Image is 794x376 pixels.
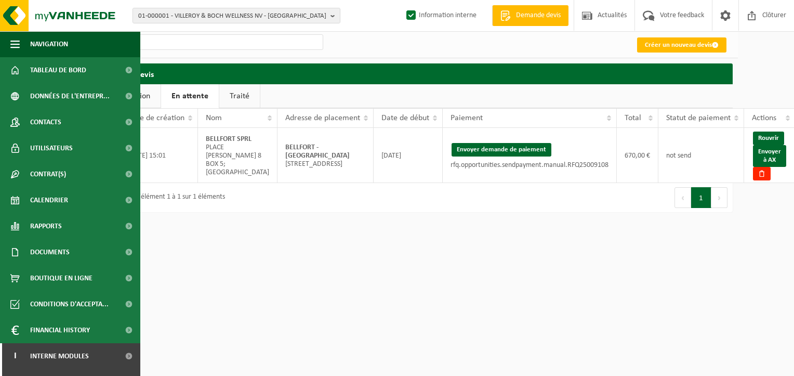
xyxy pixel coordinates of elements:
[89,63,733,84] h2: Demande devis
[30,135,73,161] span: Utilisateurs
[30,31,68,57] span: Navigation
[30,239,70,265] span: Documents
[666,114,731,122] span: Statut de paiement
[30,265,92,291] span: Boutique en ligne
[404,8,477,23] label: Information interne
[161,84,219,108] a: En attente
[674,187,691,208] button: Previous
[381,114,429,122] span: Date de début
[753,145,786,167] a: Envoyer à AX
[30,161,66,187] span: Contrat(s)
[206,114,222,122] span: Nom
[30,109,61,135] span: Contacts
[138,8,326,24] span: 01-000001 - VILLEROY & BOCH WELLNESS NV - [GEOGRAPHIC_DATA]
[277,128,374,183] td: [STREET_ADDRESS]
[10,343,20,369] span: I
[30,343,89,369] span: Interne modules
[753,132,784,145] a: Rouvrir
[219,84,260,108] a: Traité
[625,114,641,122] span: Total
[133,8,340,23] button: 01-000001 - VILLEROY & BOCH WELLNESS NV - [GEOGRAPHIC_DATA]
[206,135,252,143] strong: BELLFORT SPRL
[30,317,90,343] span: Financial History
[30,187,68,213] span: Calendrier
[128,114,184,122] span: Date de création
[752,114,776,122] span: Actions
[452,143,551,157] button: Envoyer demande de paiement
[30,83,110,109] span: Données de l'entrepr...
[617,128,658,183] td: 670,00 €
[451,114,483,122] span: Paiement
[30,291,109,317] span: Conditions d'accepta...
[374,128,443,183] td: [DATE]
[30,213,62,239] span: Rapports
[285,144,350,160] strong: BELLFORT - [GEOGRAPHIC_DATA]
[89,34,323,50] input: Chercher
[513,10,563,21] span: Demande devis
[95,188,225,207] div: Affichage de l'élément 1 à 1 sur 1 éléments
[691,187,711,208] button: 1
[30,57,86,83] span: Tableau de bord
[451,162,608,169] p: rfq.opportunities.sendpayment.manual.RFQ25009108
[637,37,726,53] a: Créer un nouveau devis
[711,187,727,208] button: Next
[666,152,691,160] span: not send
[492,5,568,26] a: Demande devis
[120,128,198,183] td: [DATE] 15:01
[198,128,277,183] td: PLACE [PERSON_NAME] 8 BOX 5; [GEOGRAPHIC_DATA]
[285,114,360,122] span: Adresse de placement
